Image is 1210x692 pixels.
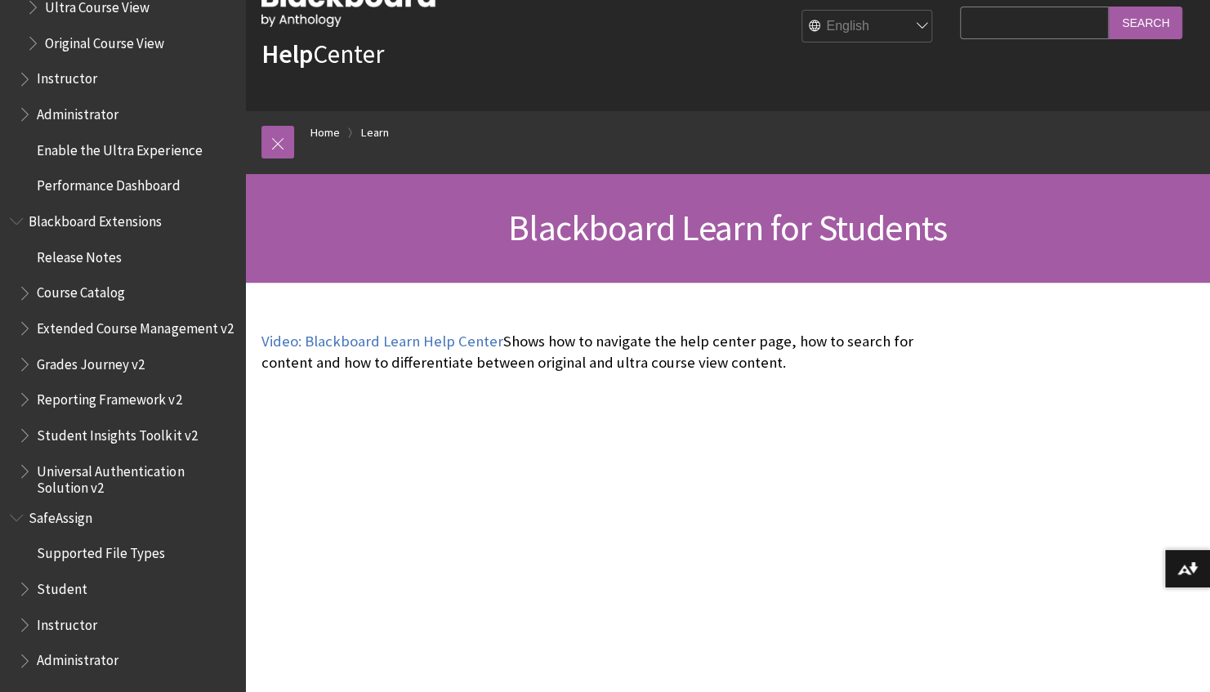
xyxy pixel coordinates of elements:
[37,350,145,373] span: Grades Journey v2
[261,331,952,373] p: Shows how to navigate the help center page, how to search for content and how to differentiate be...
[45,29,164,51] span: Original Course View
[261,332,503,351] a: Video: Blackboard Learn Help Center
[802,11,933,43] select: Site Language Selector
[37,172,180,194] span: Performance Dashboard
[37,611,97,633] span: Instructor
[1109,7,1182,38] input: Search
[37,540,165,562] span: Supported File Types
[37,575,87,597] span: Student
[37,386,181,408] span: Reporting Framework v2
[37,65,97,87] span: Instructor
[29,208,162,230] span: Blackboard Extensions
[310,123,340,143] a: Home
[261,38,313,70] strong: Help
[37,422,197,444] span: Student Insights Toolkit v2
[29,504,92,526] span: SafeAssign
[261,38,384,70] a: HelpCenter
[508,205,947,250] span: Blackboard Learn for Students
[37,100,118,123] span: Administrator
[37,647,118,669] span: Administrator
[37,458,234,496] span: Universal Authentication Solution v2
[361,123,389,143] a: Learn
[37,136,202,158] span: Enable the Ultra Experience
[37,315,233,337] span: Extended Course Management v2
[10,504,235,674] nav: Book outline for Blackboard SafeAssign
[10,208,235,496] nav: Book outline for Blackboard Extensions
[37,243,122,266] span: Release Notes
[37,279,125,301] span: Course Catalog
